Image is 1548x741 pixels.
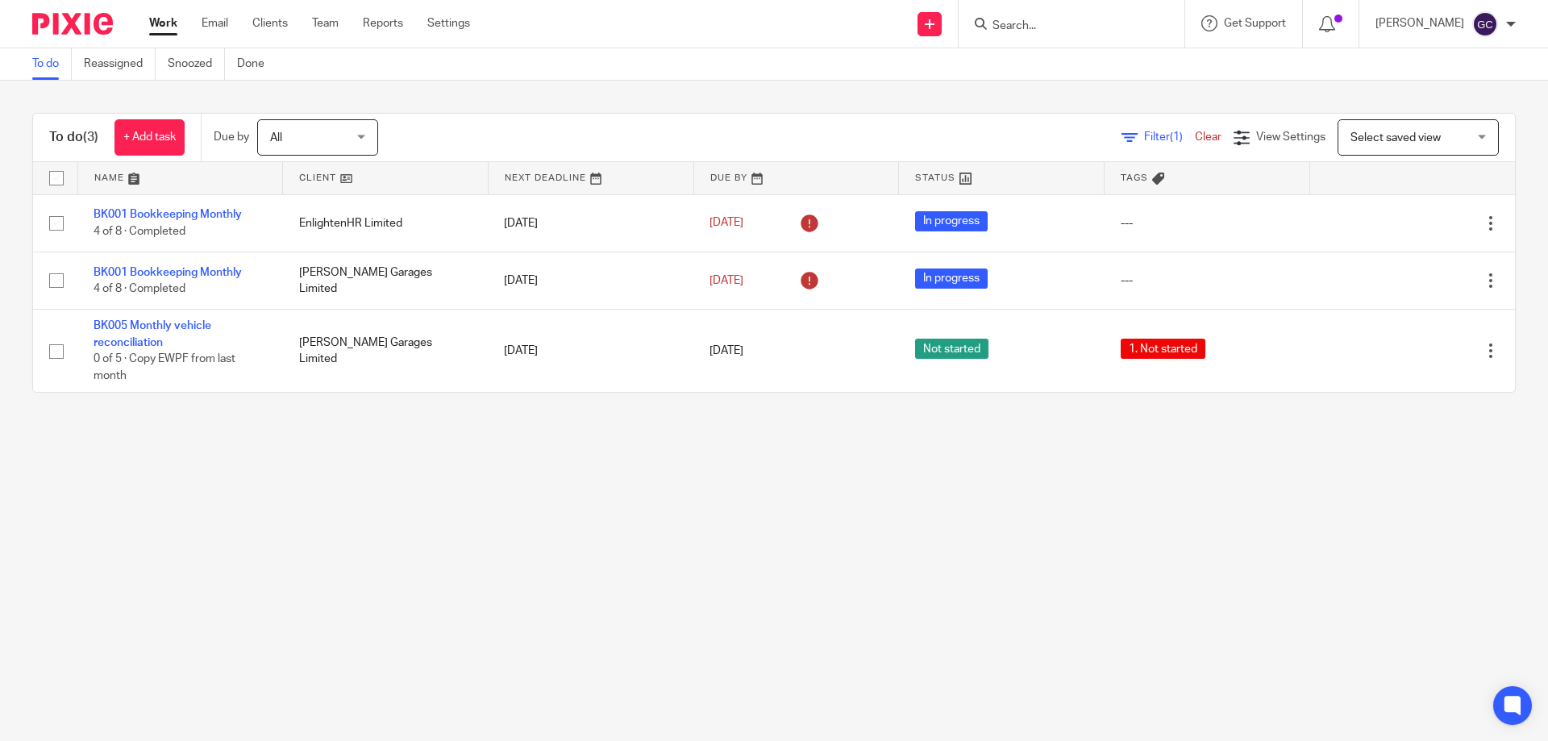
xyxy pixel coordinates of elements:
p: Due by [214,129,249,145]
a: To do [32,48,72,80]
span: In progress [915,269,988,289]
span: Get Support [1224,18,1286,29]
span: (1) [1170,131,1183,143]
div: --- [1121,215,1294,231]
td: [PERSON_NAME] Garages Limited [283,252,489,309]
a: Work [149,15,177,31]
span: 1. Not started [1121,339,1205,359]
a: Clients [252,15,288,31]
a: BK001 Bookkeeping Monthly [94,209,242,220]
span: [DATE] [709,218,743,229]
a: Settings [427,15,470,31]
span: Tags [1121,173,1148,182]
span: [DATE] [709,275,743,286]
span: In progress [915,211,988,231]
a: BK001 Bookkeeping Monthly [94,267,242,278]
a: Reports [363,15,403,31]
input: Search [991,19,1136,34]
a: Email [202,15,228,31]
td: [PERSON_NAME] Garages Limited [283,310,489,392]
span: Select saved view [1350,132,1441,144]
span: [DATE] [709,345,743,356]
span: (3) [83,131,98,144]
img: svg%3E [1472,11,1498,37]
div: --- [1121,273,1294,289]
span: 0 of 5 · Copy EWPF from last month [94,353,235,381]
td: EnlightenHR Limited [283,194,489,252]
p: [PERSON_NAME] [1375,15,1464,31]
a: Done [237,48,277,80]
td: [DATE] [488,310,693,392]
span: Filter [1144,131,1195,143]
td: [DATE] [488,194,693,252]
a: Team [312,15,339,31]
span: 4 of 8 · Completed [94,283,185,294]
span: 4 of 8 · Completed [94,226,185,237]
span: View Settings [1256,131,1325,143]
a: BK005 Monthly vehicle reconciliation [94,320,211,348]
a: + Add task [114,119,185,156]
td: [DATE] [488,252,693,309]
span: All [270,132,282,144]
a: Clear [1195,131,1221,143]
a: Snoozed [168,48,225,80]
h1: To do [49,129,98,146]
a: Reassigned [84,48,156,80]
img: Pixie [32,13,113,35]
span: Not started [915,339,988,359]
